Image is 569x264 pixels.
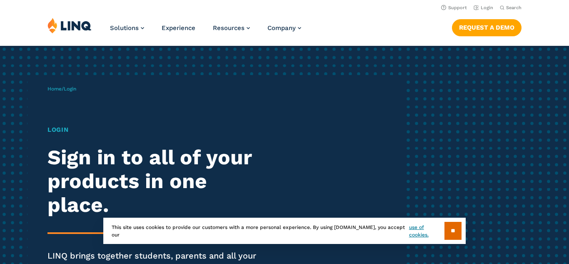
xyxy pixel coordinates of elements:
[474,5,493,10] a: Login
[267,24,301,32] a: Company
[452,19,522,36] a: Request a Demo
[506,5,522,10] span: Search
[409,224,444,239] a: use of cookies.
[441,5,467,10] a: Support
[162,24,195,32] a: Experience
[64,86,76,92] span: Login
[47,18,92,33] img: LINQ | K‑12 Software
[500,5,522,11] button: Open Search Bar
[267,24,296,32] span: Company
[213,24,245,32] span: Resources
[452,18,522,36] nav: Button Navigation
[110,24,144,32] a: Solutions
[110,18,301,45] nav: Primary Navigation
[110,24,139,32] span: Solutions
[47,146,267,216] h2: Sign in to all of your products in one place.
[47,86,62,92] a: Home
[47,125,267,135] h1: Login
[47,86,76,92] span: /
[103,218,466,244] div: This site uses cookies to provide our customers with a more personal experience. By using [DOMAIN...
[213,24,250,32] a: Resources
